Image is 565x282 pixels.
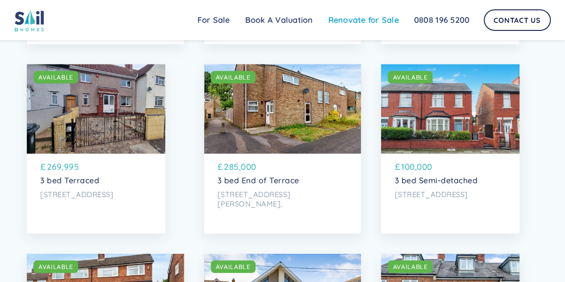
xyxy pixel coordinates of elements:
[216,73,251,82] div: AVAILABLE
[381,64,519,234] a: AVAILABLE£100,0003 bed Semi-detached[STREET_ADDRESS]
[224,160,256,173] p: 285,000
[394,176,506,185] p: 3 bed Semi-detached
[27,64,165,234] a: AVAILABLE£269,9953 bed Terraced[STREET_ADDRESS]
[393,262,427,271] div: AVAILABLE
[401,160,432,173] p: 100,000
[38,73,73,82] div: AVAILABLE
[15,9,44,31] img: sail home logo colored
[394,160,400,173] p: £
[218,160,223,173] p: £
[238,11,321,29] a: Book A Valuation
[47,160,80,173] p: 269,995
[393,73,427,82] div: AVAILABLE
[40,190,152,199] p: [STREET_ADDRESS]
[321,11,406,29] a: Renovate for Sale
[38,262,73,271] div: AVAILABLE
[484,9,551,31] a: Contact Us
[190,11,238,29] a: For Sale
[216,262,251,271] div: AVAILABLE
[406,11,477,29] a: 0808 196 5200
[204,64,361,234] a: AVAILABLE£285,0003 bed End of Terrace[STREET_ADDRESS][PERSON_NAME],
[40,176,152,185] p: 3 bed Terraced
[394,190,506,199] p: [STREET_ADDRESS]
[40,160,46,173] p: £
[218,176,348,185] p: 3 bed End of Terrace
[218,190,348,209] p: [STREET_ADDRESS][PERSON_NAME],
